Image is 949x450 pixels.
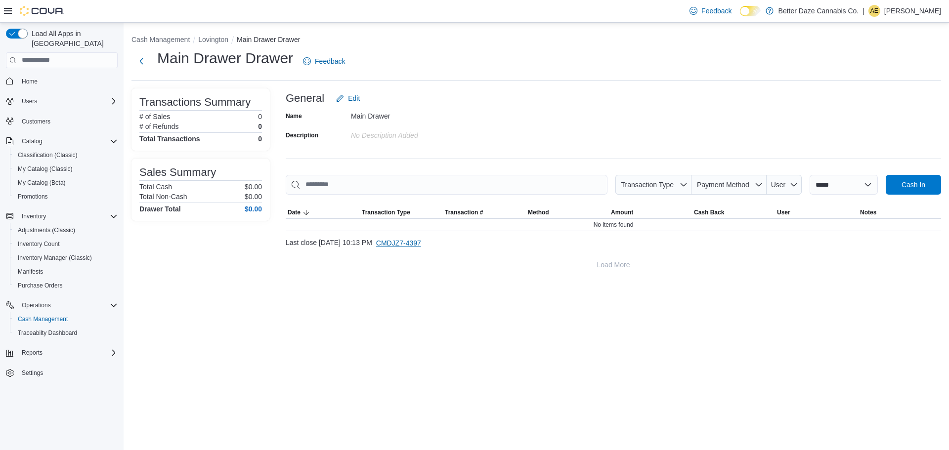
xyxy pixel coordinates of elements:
span: Catalog [18,135,118,147]
a: Traceabilty Dashboard [14,327,81,339]
h6: # of Sales [139,113,170,121]
button: Users [18,95,41,107]
h1: Main Drawer Drawer [157,48,293,68]
button: Cash Back [692,206,775,218]
p: 0 [258,123,262,130]
button: Customers [2,114,122,128]
span: Traceabilty Dashboard [14,327,118,339]
span: Inventory Count [14,238,118,250]
button: Inventory [2,209,122,223]
span: Amount [611,208,633,216]
button: Amount [609,206,692,218]
a: Feedback [686,1,735,21]
span: Promotions [18,193,48,201]
span: Adjustments (Classic) [18,226,75,234]
button: Notes [858,206,941,218]
a: Promotions [14,191,52,203]
button: Operations [2,298,122,312]
input: Dark Mode [740,6,761,16]
button: Home [2,74,122,88]
a: Adjustments (Classic) [14,224,79,236]
button: Adjustments (Classic) [10,223,122,237]
nav: An example of EuiBreadcrumbs [131,35,941,46]
span: Notes [860,208,876,216]
button: Settings [2,366,122,380]
span: Settings [18,367,118,379]
button: Method [526,206,609,218]
span: Inventory Manager (Classic) [18,254,92,262]
button: Traceabilty Dashboard [10,326,122,340]
span: Date [288,208,301,216]
a: Classification (Classic) [14,149,82,161]
span: Operations [18,299,118,311]
button: Catalog [18,135,46,147]
a: Home [18,76,42,87]
button: Operations [18,299,55,311]
a: Manifests [14,266,47,278]
h6: Total Cash [139,183,172,191]
span: Reports [22,349,43,357]
p: 0 [258,113,262,121]
button: Manifests [10,265,122,279]
span: AE [870,5,878,17]
h4: $0.00 [245,205,262,213]
div: Main Drawer [351,108,483,120]
button: My Catalog (Classic) [10,162,122,176]
span: Purchase Orders [18,282,63,289]
button: CMDJZ7-4397 [372,233,425,253]
a: Settings [18,367,47,379]
span: Payment Method [697,181,749,189]
span: Purchase Orders [14,280,118,291]
input: This is a search bar. As you type, the results lower in the page will automatically filter. [286,175,607,195]
button: User [767,175,802,195]
span: Cash In [902,180,925,190]
p: Better Daze Cannabis Co. [778,5,859,17]
p: $0.00 [245,193,262,201]
span: Cash Back [694,208,724,216]
p: $0.00 [245,183,262,191]
span: Customers [22,118,50,125]
button: Users [2,94,122,108]
button: Next [131,51,151,71]
button: My Catalog (Beta) [10,176,122,190]
a: Inventory Count [14,238,64,250]
h3: Sales Summary [139,166,216,178]
button: Catalog [2,134,122,148]
div: Last close [DATE] 10:13 PM [286,233,941,253]
button: Reports [2,346,122,360]
span: Promotions [14,191,118,203]
span: User [777,208,790,216]
span: Inventory [18,210,118,222]
span: User [771,181,786,189]
button: Reports [18,347,46,359]
h3: General [286,92,324,104]
label: Name [286,112,302,120]
button: Transaction Type [360,206,443,218]
div: No Description added [351,127,483,139]
span: Settings [22,369,43,377]
h4: Total Transactions [139,135,200,143]
span: Manifests [14,266,118,278]
span: Edit [348,93,360,103]
span: My Catalog (Beta) [14,177,118,189]
span: Operations [22,301,51,309]
span: Cash Management [18,315,68,323]
h4: 0 [258,135,262,143]
span: Cash Management [14,313,118,325]
span: Customers [18,115,118,127]
button: Main Drawer Drawer [237,36,300,43]
span: Manifests [18,268,43,276]
button: Purchase Orders [10,279,122,292]
a: My Catalog (Classic) [14,163,77,175]
button: Cash Management [131,36,190,43]
p: | [863,5,864,17]
img: Cova [20,6,64,16]
span: No items found [594,221,634,229]
button: Inventory Manager (Classic) [10,251,122,265]
button: Cash Management [10,312,122,326]
span: Home [18,75,118,87]
span: Adjustments (Classic) [14,224,118,236]
div: Alyssa Escandon [868,5,880,17]
a: Inventory Manager (Classic) [14,252,96,264]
